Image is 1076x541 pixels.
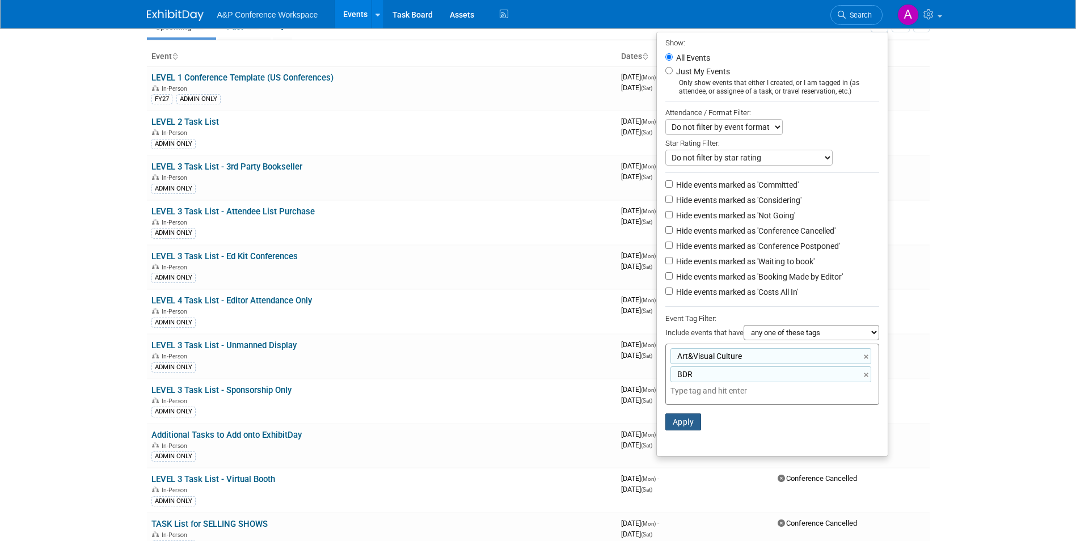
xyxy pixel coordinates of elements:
[152,487,159,492] img: In-Person Event
[151,474,275,484] a: LEVEL 3 Task List - Virtual Booth
[151,451,196,462] div: ADMIN ONLY
[621,340,659,349] span: [DATE]
[674,225,836,236] label: Hide events marked as 'Conference Cancelled'
[665,325,879,344] div: Include events that have
[621,441,652,449] span: [DATE]
[830,5,883,25] a: Search
[674,286,798,298] label: Hide events marked as 'Costs All In'
[162,398,191,405] span: In-Person
[151,73,334,83] a: LEVEL 1 Conference Template (US Conferences)
[674,195,801,206] label: Hide events marked as 'Considering'
[641,219,652,225] span: (Sat)
[162,264,191,271] span: In-Person
[641,432,656,438] span: (Mon)
[617,47,773,66] th: Dates
[152,398,159,403] img: In-Person Event
[641,442,652,449] span: (Sat)
[621,172,652,181] span: [DATE]
[674,271,843,282] label: Hide events marked as 'Booking Made by Editor'
[162,129,191,137] span: In-Person
[864,350,871,364] a: ×
[641,487,652,493] span: (Sat)
[152,353,159,358] img: In-Person Event
[217,10,318,19] span: A&P Conference Workspace
[641,208,656,214] span: (Mon)
[665,79,879,96] div: Only show events that either I created, or I am tagged in (as attendee, or assignee of a task, or...
[641,264,652,270] span: (Sat)
[778,519,857,527] span: Conference Cancelled
[641,342,656,348] span: (Mon)
[778,474,857,483] span: Conference Cancelled
[641,398,652,404] span: (Sat)
[657,519,659,527] span: -
[864,369,871,382] a: ×
[151,273,196,283] div: ADMIN ONLY
[621,351,652,360] span: [DATE]
[147,47,617,66] th: Event
[621,206,659,215] span: [DATE]
[621,83,652,92] span: [DATE]
[621,306,652,315] span: [DATE]
[162,353,191,360] span: In-Person
[151,184,196,194] div: ADMIN ONLY
[846,11,872,19] span: Search
[621,73,659,81] span: [DATE]
[641,308,652,314] span: (Sat)
[621,262,652,270] span: [DATE]
[151,228,196,238] div: ADMIN ONLY
[621,251,659,260] span: [DATE]
[176,94,221,104] div: ADMIN ONLY
[641,521,656,527] span: (Mon)
[172,52,178,61] a: Sort by Event Name
[641,119,656,125] span: (Mon)
[674,210,795,221] label: Hide events marked as 'Not Going'
[641,531,652,538] span: (Sat)
[151,496,196,506] div: ADMIN ONLY
[152,219,159,225] img: In-Person Event
[675,369,693,380] span: BDR
[641,297,656,303] span: (Mon)
[151,407,196,417] div: ADMIN ONLY
[665,413,702,430] button: Apply
[151,318,196,328] div: ADMIN ONLY
[162,531,191,539] span: In-Person
[641,476,656,482] span: (Mon)
[621,162,659,170] span: [DATE]
[162,487,191,494] span: In-Person
[621,519,659,527] span: [DATE]
[665,106,879,119] div: Attendance / Format Filter:
[152,308,159,314] img: In-Person Event
[674,54,710,62] label: All Events
[621,117,659,125] span: [DATE]
[151,162,302,172] a: LEVEL 3 Task List - 3rd Party Bookseller
[162,442,191,450] span: In-Person
[151,295,312,306] a: LEVEL 4 Task List - Editor Attendance Only
[641,74,656,81] span: (Mon)
[151,94,172,104] div: FY27
[152,129,159,135] img: In-Person Event
[151,430,302,440] a: Additional Tasks to Add onto ExhibitDay
[152,442,159,448] img: In-Person Event
[151,385,292,395] a: LEVEL 3 Task List - Sponsorship Only
[147,10,204,21] img: ExhibitDay
[162,174,191,181] span: In-Person
[657,474,659,483] span: -
[621,530,652,538] span: [DATE]
[674,66,730,77] label: Just My Events
[152,174,159,180] img: In-Person Event
[621,128,652,136] span: [DATE]
[674,240,840,252] label: Hide events marked as 'Conference Postponed'
[621,474,659,483] span: [DATE]
[674,179,799,191] label: Hide events marked as 'Committed'
[151,139,196,149] div: ADMIN ONLY
[674,256,815,267] label: Hide events marked as 'Waiting to book'
[621,430,659,438] span: [DATE]
[621,295,659,304] span: [DATE]
[152,264,159,269] img: In-Person Event
[621,485,652,493] span: [DATE]
[151,340,297,350] a: LEVEL 3 Task List - Unmanned Display
[641,353,652,359] span: (Sat)
[897,4,919,26] img: Alice Billington
[665,35,879,49] div: Show:
[641,85,652,91] span: (Sat)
